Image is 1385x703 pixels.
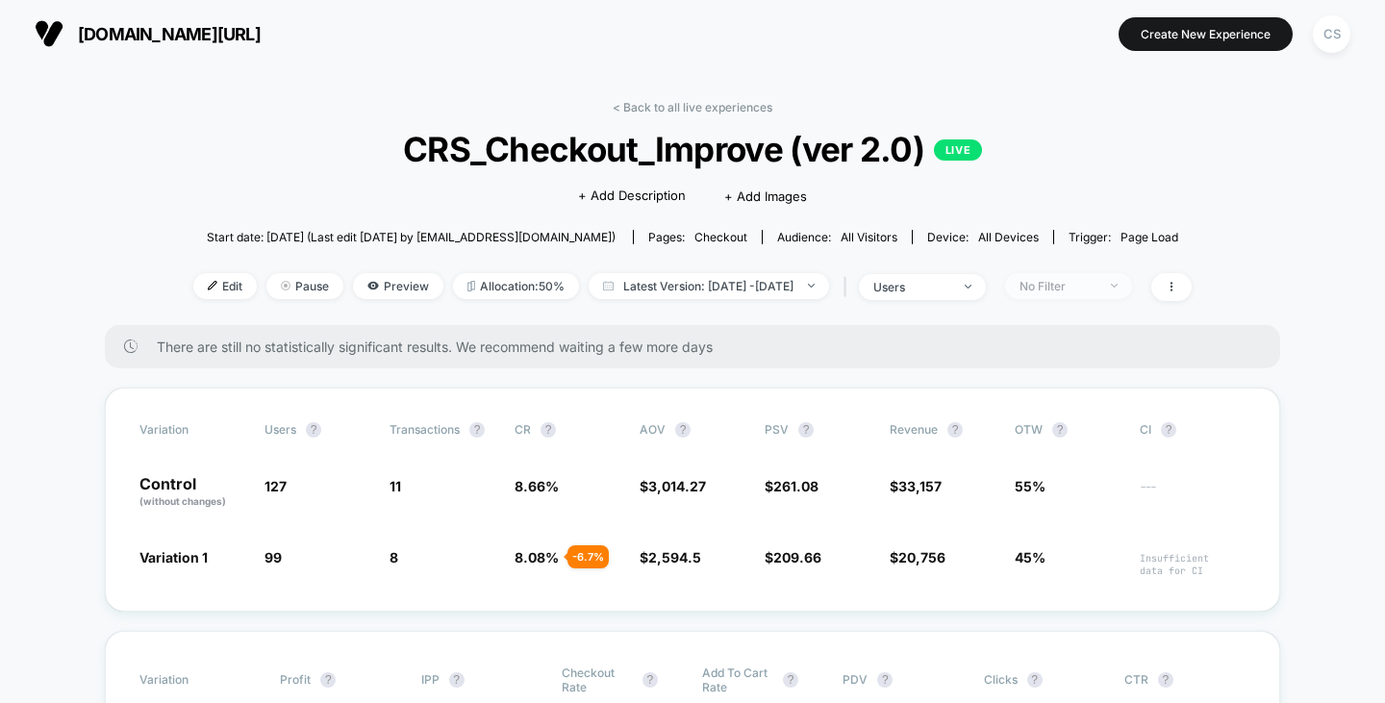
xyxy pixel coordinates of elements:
span: $ [890,549,945,565]
span: Variation [139,422,245,438]
span: AOV [640,422,666,437]
span: | [839,273,859,301]
span: Device: [912,230,1053,244]
span: + Add Images [724,188,807,204]
button: ? [1158,672,1173,688]
button: ? [541,422,556,438]
img: end [281,281,290,290]
button: Create New Experience [1119,17,1293,51]
span: $ [890,478,942,494]
span: 20,756 [898,549,945,565]
button: ? [320,672,336,688]
span: $ [640,478,706,494]
span: 8.08 % [515,549,559,565]
span: Transactions [390,422,460,437]
span: All Visitors [841,230,897,244]
button: ? [642,672,658,688]
span: 127 [264,478,287,494]
span: Page Load [1121,230,1178,244]
span: + Add Description [578,187,686,206]
div: - 6.7 % [567,545,609,568]
span: Start date: [DATE] (Last edit [DATE] by [EMAIL_ADDRESS][DOMAIN_NAME]) [207,230,616,244]
div: CS [1313,15,1350,53]
span: 99 [264,549,282,565]
div: Pages: [648,230,747,244]
span: --- [1140,481,1246,509]
img: calendar [603,281,614,290]
span: Edit [193,273,257,299]
span: 3,014.27 [648,478,706,494]
span: CTR [1124,672,1148,687]
img: end [808,284,815,288]
span: Profit [280,672,311,687]
span: OTW [1015,422,1121,438]
button: ? [798,422,814,438]
p: LIVE [934,139,982,161]
span: PDV [843,672,868,687]
span: 8.66 % [515,478,559,494]
span: Add To Cart Rate [702,665,773,694]
span: 33,157 [898,478,942,494]
span: Variation 1 [139,549,208,565]
p: Control [139,476,245,509]
button: ? [306,422,321,438]
span: $ [765,549,821,565]
span: There are still no statistically significant results. We recommend waiting a few more days [157,339,1242,355]
span: Variation [139,665,245,694]
span: Checkout Rate [562,665,633,694]
button: [DOMAIN_NAME][URL] [29,18,266,49]
img: edit [208,281,217,290]
span: [DOMAIN_NAME][URL] [78,24,261,44]
div: No Filter [1020,279,1096,293]
img: end [965,285,971,289]
button: ? [783,672,798,688]
div: users [873,280,950,294]
img: Visually logo [35,19,63,48]
span: all devices [978,230,1039,244]
button: ? [877,672,893,688]
button: ? [1027,672,1043,688]
span: checkout [694,230,747,244]
span: 55% [1015,478,1045,494]
span: 209.66 [773,549,821,565]
span: 45% [1015,549,1045,565]
span: PSV [765,422,789,437]
button: ? [1052,422,1068,438]
button: ? [675,422,691,438]
span: IPP [421,672,440,687]
span: Clicks [984,672,1018,687]
span: Revenue [890,422,938,437]
button: ? [469,422,485,438]
span: (without changes) [139,495,226,507]
span: $ [765,478,818,494]
div: Trigger: [1069,230,1178,244]
span: Insufficient data for CI [1140,552,1246,577]
div: Audience: [777,230,897,244]
span: 2,594.5 [648,549,701,565]
span: CI [1140,422,1246,438]
span: $ [640,549,701,565]
span: Latest Version: [DATE] - [DATE] [589,273,829,299]
span: 8 [390,549,398,565]
span: CR [515,422,531,437]
img: end [1111,284,1118,288]
img: rebalance [467,281,475,291]
span: CRS_Checkout_Improve (ver 2.0) [243,129,1142,169]
span: 11 [390,478,401,494]
button: ? [1161,422,1176,438]
button: ? [947,422,963,438]
a: < Back to all live experiences [613,100,772,114]
span: 261.08 [773,478,818,494]
span: Pause [266,273,343,299]
span: Allocation: 50% [453,273,579,299]
span: Preview [353,273,443,299]
span: users [264,422,296,437]
button: CS [1307,14,1356,54]
button: ? [449,672,465,688]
